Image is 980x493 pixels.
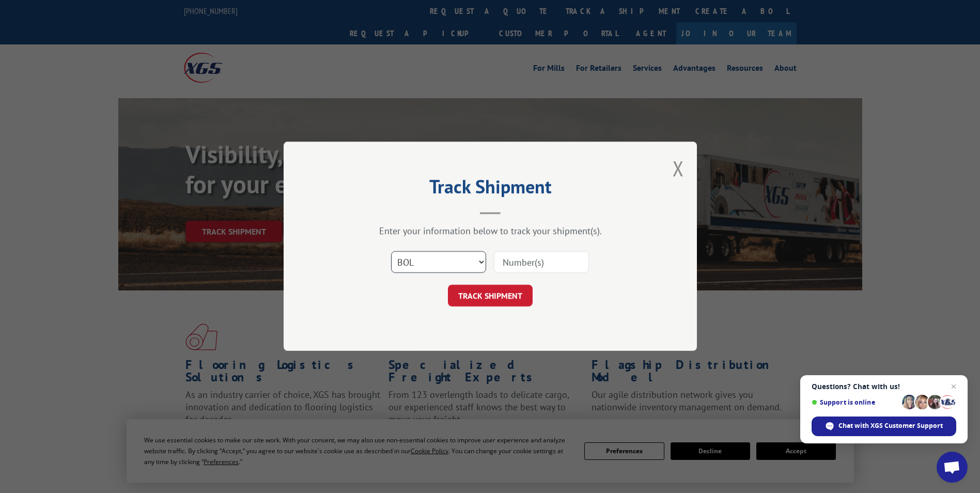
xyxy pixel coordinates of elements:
[494,252,589,273] input: Number(s)
[812,382,956,391] span: Questions? Chat with us!
[947,380,960,393] span: Close chat
[673,155,684,182] button: Close modal
[838,421,943,430] span: Chat with XGS Customer Support
[937,452,968,483] div: Open chat
[335,225,645,237] div: Enter your information below to track your shipment(s).
[812,417,956,436] div: Chat with XGS Customer Support
[812,398,898,406] span: Support is online
[335,179,645,199] h2: Track Shipment
[448,285,533,307] button: TRACK SHIPMENT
